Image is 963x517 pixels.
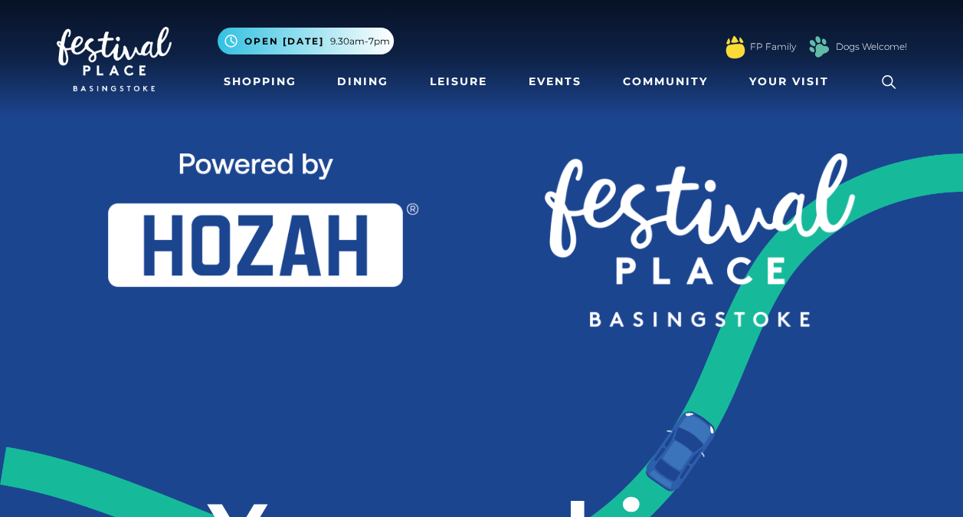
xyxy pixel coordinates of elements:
[836,40,907,54] a: Dogs Welcome!
[57,27,172,91] img: Festival Place Logo
[749,74,829,90] span: Your Visit
[218,28,394,54] button: Open [DATE] 9.30am-7pm
[331,68,395,96] a: Dining
[617,68,714,96] a: Community
[750,40,796,54] a: FP Family
[244,35,324,48] span: Open [DATE]
[330,35,390,48] span: 9.30am-7pm
[743,68,843,96] a: Your Visit
[218,68,303,96] a: Shopping
[522,68,588,96] a: Events
[424,68,493,96] a: Leisure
